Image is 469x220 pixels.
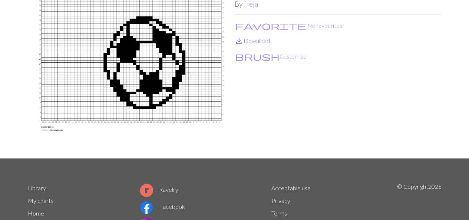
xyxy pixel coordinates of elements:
a: Privacy [271,197,290,204]
span: brush [235,51,280,62]
img: Facebook logo [140,201,153,214]
a: Facebook [140,203,185,210]
i: Customise [235,52,280,61]
a: Ravelry [140,186,178,193]
a: Library [28,184,46,191]
a: Terms [271,210,287,217]
a: My charts [28,197,53,204]
a: DownloadDownload [235,37,270,44]
span: save_alt [235,36,244,46]
button: CustomiseCustomise [235,52,307,61]
i: Favourite [235,21,306,30]
button: Favourite No favourites [235,21,343,30]
i: Download [235,36,244,45]
span: favorite [235,20,306,31]
a: Acceptable use [271,184,311,191]
img: Ravelry logo [140,184,153,197]
a: Home [28,210,44,217]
